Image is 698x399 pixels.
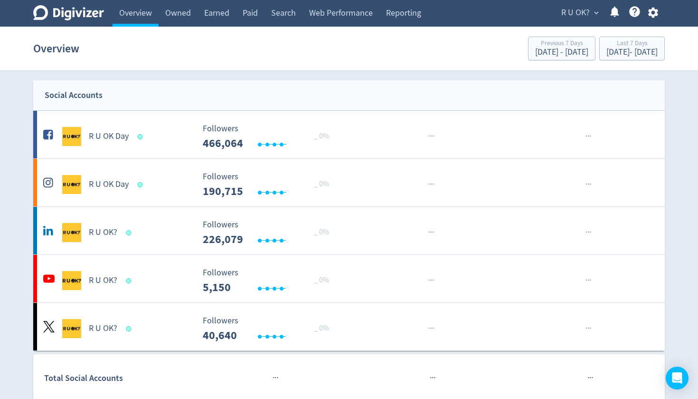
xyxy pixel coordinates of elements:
span: · [430,372,432,384]
span: · [587,274,589,286]
span: Data last synced: 11 Sep 2025, 8:02am (AEST) [126,230,134,235]
a: R U OK? undefinedR U OK? Followers --- _ 0% Followers 226,079 ······ [33,207,665,254]
span: · [432,322,434,334]
span: · [428,322,430,334]
span: · [428,130,430,142]
span: · [428,274,430,286]
span: · [587,372,589,384]
div: Social Accounts [45,88,103,102]
span: · [274,372,276,384]
span: · [430,274,432,286]
h5: R U OK Day [89,179,129,190]
span: · [585,130,587,142]
span: · [589,130,591,142]
span: · [585,322,587,334]
span: Data last synced: 11 Sep 2025, 10:02am (AEST) [138,134,146,139]
img: R U OK? undefined [62,271,81,290]
div: Open Intercom Messenger [666,367,689,389]
svg: Followers --- [198,268,340,293]
span: _ 0% [314,179,329,189]
span: _ 0% [314,323,329,333]
svg: Followers --- [198,220,340,245]
img: R U OK Day undefined [62,127,81,146]
img: R U OK? undefined [62,223,81,242]
span: _ 0% [314,227,329,237]
span: · [589,372,591,384]
span: · [587,322,589,334]
span: · [585,226,587,238]
span: Data last synced: 11 Sep 2025, 11:02am (AEST) [126,278,134,283]
div: Last 7 Days [606,40,658,48]
span: · [587,226,589,238]
a: R U OK? undefinedR U OK? Followers --- _ 0% Followers 40,640 ······ [33,303,665,350]
span: · [430,130,432,142]
h5: R U OK? [89,323,117,334]
span: expand_more [592,9,601,17]
span: · [273,372,274,384]
span: · [432,130,434,142]
span: · [589,178,591,190]
span: · [430,322,432,334]
span: Data last synced: 11 Sep 2025, 11:02am (AEST) [138,182,146,187]
svg: Followers --- [198,172,340,197]
span: · [587,130,589,142]
span: · [585,178,587,190]
h1: Overview [33,33,79,64]
svg: Followers --- [198,316,340,341]
span: · [432,274,434,286]
div: Previous 7 Days [535,40,588,48]
img: R U OK? undefined [62,319,81,338]
span: · [589,274,591,286]
span: · [430,226,432,238]
span: · [587,178,589,190]
span: _ 0% [314,131,329,141]
span: · [585,274,587,286]
span: · [589,226,591,238]
span: · [276,372,278,384]
span: · [589,322,591,334]
span: _ 0% [314,275,329,285]
div: Total Social Accounts [44,371,196,385]
a: R U OK Day undefinedR U OK Day Followers --- _ 0% Followers 466,064 ······ [33,111,665,158]
svg: Followers --- [198,124,340,149]
span: · [432,178,434,190]
button: R U OK? [558,5,601,20]
a: R U OK? undefinedR U OK? Followers --- _ 0% Followers 5,150 ······ [33,255,665,302]
button: Previous 7 Days[DATE] - [DATE] [528,37,595,60]
span: · [432,372,434,384]
span: R U OK? [561,5,590,20]
span: · [428,178,430,190]
h5: R U OK? [89,275,117,286]
div: [DATE] - [DATE] [535,48,588,57]
span: · [428,226,430,238]
h5: R U OK? [89,227,117,238]
span: · [432,226,434,238]
div: [DATE] - [DATE] [606,48,658,57]
span: Data last synced: 11 Sep 2025, 5:02am (AEST) [126,326,134,331]
a: R U OK Day undefinedR U OK Day Followers --- _ 0% Followers 190,715 ······ [33,159,665,206]
img: R U OK Day undefined [62,175,81,194]
h5: R U OK Day [89,131,129,142]
button: Last 7 Days[DATE]- [DATE] [599,37,665,60]
span: · [591,372,593,384]
span: · [434,372,435,384]
span: · [430,178,432,190]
